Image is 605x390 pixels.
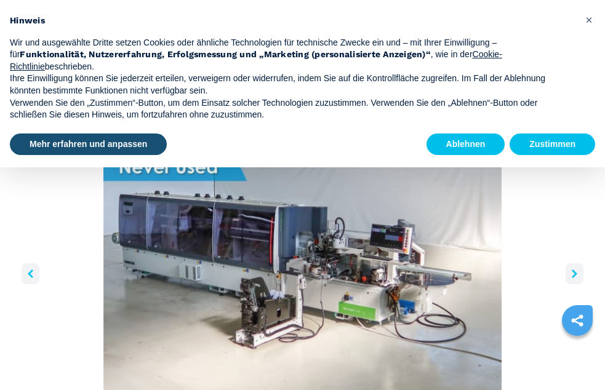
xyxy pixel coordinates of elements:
button: left-button [22,263,39,284]
iframe: Chat [553,335,596,381]
p: Verwenden Sie den „Zustimmen“-Button, um dem Einsatz solcher Technologien zuzustimmen. Verwenden ... [10,97,575,121]
strong: Funktionalität, Nutzererfahrung, Erfolgsmessung und „Marketing (personalisierte Anzeigen)“ [20,49,431,59]
button: right-button [566,263,583,284]
h2: Hinweis [10,15,575,27]
p: Ihre Einwilligung können Sie jederzeit erteilen, verweigern oder widerrufen, indem Sie auf die Ko... [10,73,575,97]
p: Wir und ausgewählte Dritte setzen Cookies oder ähnliche Technologien für technische Zwecke ein un... [10,37,575,73]
button: Zustimmen [510,133,595,156]
button: Mehr erfahren und anpassen [10,133,167,156]
a: Cookie-Richtlinie [10,49,502,71]
button: Schließen Sie diesen Hinweis [579,10,599,30]
span: × [585,12,593,27]
a: sharethis [562,305,593,336]
button: Ablehnen [427,133,505,156]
